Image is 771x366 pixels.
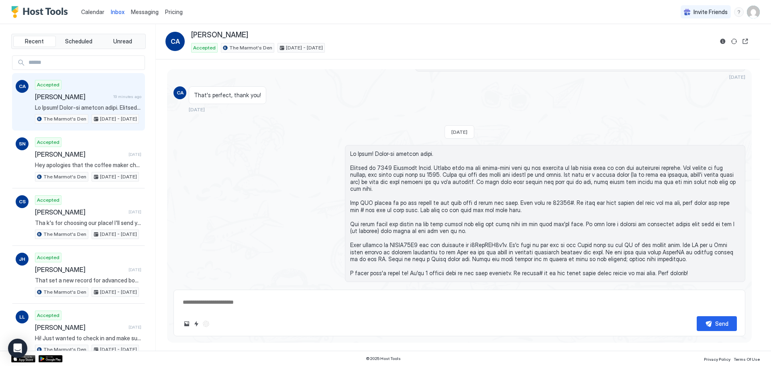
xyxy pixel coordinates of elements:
[193,44,216,51] span: Accepted
[37,81,59,88] span: Accepted
[182,319,192,329] button: Upload image
[451,129,467,135] span: [DATE]
[35,335,141,342] span: Hi! Just wanted to check in and make sure that everything is ok over there.
[43,115,86,123] span: The Marmot's Den
[286,44,323,51] span: [DATE] - [DATE]
[100,115,137,123] span: [DATE] - [DATE]
[37,312,59,319] span: Accepted
[35,150,125,158] span: [PERSON_NAME]
[11,34,146,49] div: tab-group
[19,198,26,205] span: CS
[100,173,137,180] span: [DATE] - [DATE]
[65,38,92,45] span: Scheduled
[19,256,25,263] span: JH
[37,139,59,146] span: Accepted
[57,36,100,47] button: Scheduled
[19,83,26,90] span: CA
[229,44,272,51] span: The Marmot's Den
[192,319,201,329] button: Quick reply
[740,37,750,46] button: Open reservation
[189,106,205,112] span: [DATE]
[100,346,137,353] span: [DATE] - [DATE]
[177,89,184,96] span: CA
[25,56,145,70] input: Input Field
[100,231,137,238] span: [DATE] - [DATE]
[43,288,86,296] span: The Marmot's Den
[734,7,744,17] div: menu
[697,316,737,331] button: Send
[131,8,159,15] span: Messaging
[747,6,760,18] div: User profile
[729,37,739,46] button: Sync reservation
[35,208,125,216] span: [PERSON_NAME]
[11,6,71,18] a: Host Tools Logo
[729,74,745,80] span: [DATE]
[35,277,141,284] span: That set a new record for advanced bookings! Thanks for choosing our place. Will send you all the...
[35,93,110,101] span: [PERSON_NAME]
[734,357,760,362] span: Terms Of Use
[8,339,27,358] div: Open Intercom Messenger
[171,37,180,46] span: CA
[131,8,159,16] a: Messaging
[100,288,137,296] span: [DATE] - [DATE]
[704,354,730,363] a: Privacy Policy
[128,209,141,215] span: [DATE]
[37,196,59,204] span: Accepted
[25,38,44,45] span: Recent
[128,325,141,330] span: [DATE]
[35,219,141,227] span: Tha k's for choosing our place! I'll send you all the check in details, codes etc. a few days bef...
[43,346,86,353] span: The Marmot's Den
[37,254,59,261] span: Accepted
[128,267,141,272] span: [DATE]
[101,36,144,47] button: Unread
[128,152,141,157] span: [DATE]
[43,231,86,238] span: The Marmot's Den
[19,313,25,321] span: LL
[35,266,125,274] span: [PERSON_NAME]
[715,319,728,328] div: Send
[191,31,248,40] span: [PERSON_NAME]
[718,37,728,46] button: Reservation information
[194,92,261,99] span: That's perfect, thank you!
[35,104,141,111] span: Lo Ipsum! Dolor-si ametcon adipi. Elitsed do 7349 Eiusmodt Incid. Utlabo etdo ma ali enima-mini v...
[113,38,132,45] span: Unread
[35,162,141,169] span: Hey apologies that the coffee maker chose you guys to blow up on. Hope you enjoyed your stay!
[13,36,56,47] button: Recent
[43,173,86,180] span: The Marmot's Den
[111,8,124,15] span: Inbox
[366,356,401,361] span: © 2025 Host Tools
[693,8,728,16] span: Invite Friends
[81,8,104,15] span: Calendar
[734,354,760,363] a: Terms Of Use
[165,8,183,16] span: Pricing
[11,355,35,362] a: App Store
[19,140,26,147] span: SN
[113,94,141,99] span: 19 minutes ago
[39,355,63,362] a: Google Play Store
[35,323,125,331] span: [PERSON_NAME]
[704,357,730,362] span: Privacy Policy
[111,8,124,16] a: Inbox
[81,8,104,16] a: Calendar
[350,150,740,277] span: Lo Ipsum! Dolor-si ametcon adipi. Elitsed do 7349 Eiusmodt Incid. Utlabo etdo ma ali enima-mini v...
